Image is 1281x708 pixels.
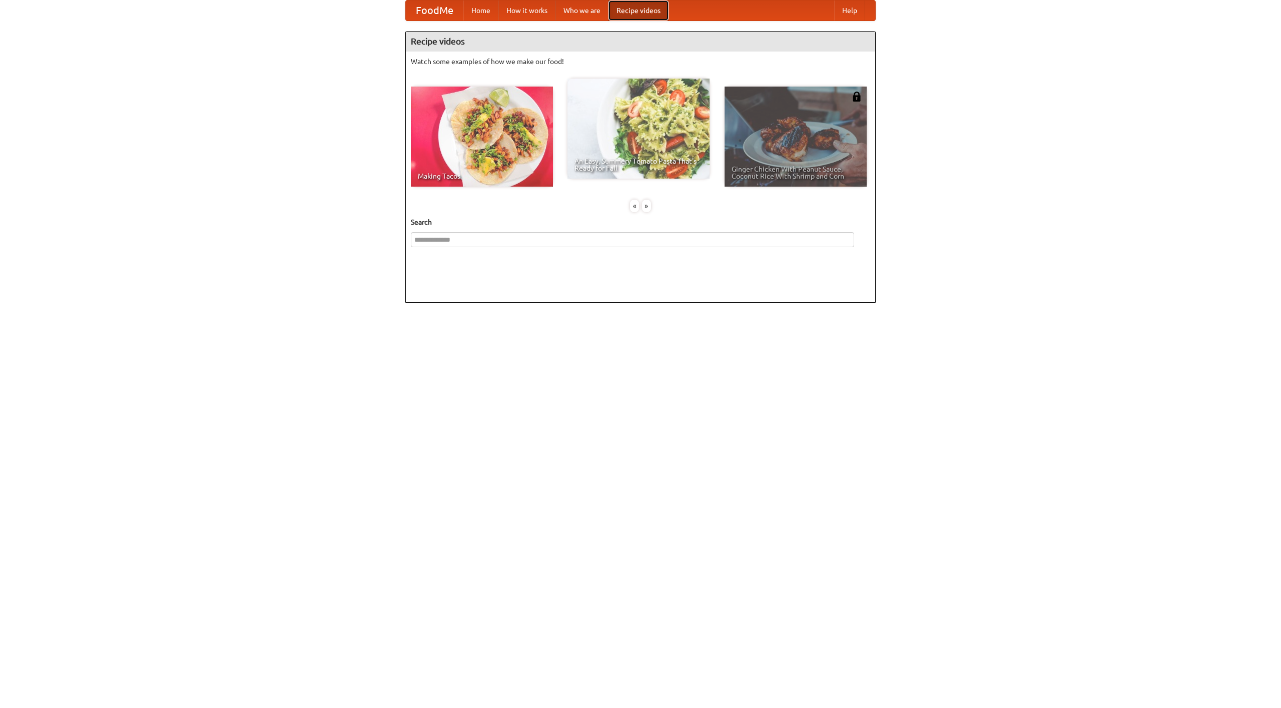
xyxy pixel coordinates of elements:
h4: Recipe videos [406,32,875,52]
div: » [642,200,651,212]
a: How it works [498,1,555,21]
a: Home [463,1,498,21]
a: Who we are [555,1,608,21]
div: « [630,200,639,212]
h5: Search [411,217,870,227]
img: 483408.png [852,92,862,102]
p: Watch some examples of how we make our food! [411,57,870,67]
a: FoodMe [406,1,463,21]
span: Making Tacos [418,173,546,180]
a: Recipe videos [608,1,669,21]
a: Making Tacos [411,87,553,187]
a: An Easy, Summery Tomato Pasta That's Ready for Fall [567,79,710,179]
a: Help [834,1,865,21]
span: An Easy, Summery Tomato Pasta That's Ready for Fall [574,158,703,172]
